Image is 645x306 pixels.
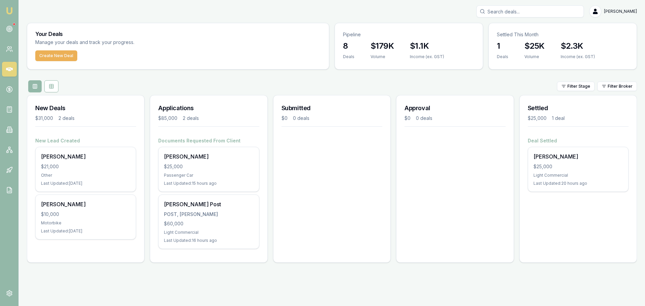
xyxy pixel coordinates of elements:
[371,41,394,51] h3: $179K
[528,137,629,144] h4: Deal Settled
[293,115,309,122] div: 0 deals
[404,103,505,113] h3: Approval
[41,163,130,170] div: $21,000
[528,115,547,122] div: $25,000
[404,115,411,122] div: $0
[497,41,508,51] h3: 1
[164,211,253,218] div: POST, [PERSON_NAME]
[35,31,321,37] h3: Your Deals
[35,50,77,61] button: Create New Deal
[41,181,130,186] div: Last Updated: [DATE]
[5,7,13,15] img: emu-icon-u.png
[164,173,253,178] div: Passenger Car
[35,103,136,113] h3: New Deals
[164,181,253,186] div: Last Updated: 15 hours ago
[282,103,382,113] h3: Submitted
[561,41,595,51] h3: $2.3K
[343,31,475,38] p: Pipeline
[164,220,253,227] div: $60,000
[35,137,136,144] h4: New Lead Created
[497,31,629,38] p: Settled This Month
[528,103,629,113] h3: Settled
[597,82,637,91] button: Filter Broker
[371,54,394,59] div: Volume
[552,115,565,122] div: 1 deal
[567,84,590,89] span: Filter Stage
[524,41,545,51] h3: $25K
[41,220,130,226] div: Motorbike
[343,41,354,51] h3: 8
[158,137,259,144] h4: Documents Requested From Client
[533,173,623,178] div: Light Commercial
[35,115,53,122] div: $31,000
[282,115,288,122] div: $0
[476,5,584,17] input: Search deals
[604,9,637,14] span: [PERSON_NAME]
[41,228,130,234] div: Last Updated: [DATE]
[533,152,623,161] div: [PERSON_NAME]
[343,54,354,59] div: Deals
[524,54,545,59] div: Volume
[158,103,259,113] h3: Applications
[41,152,130,161] div: [PERSON_NAME]
[410,41,444,51] h3: $1.1K
[183,115,199,122] div: 2 deals
[41,173,130,178] div: Other
[158,115,177,122] div: $85,000
[608,84,633,89] span: Filter Broker
[58,115,75,122] div: 2 deals
[41,200,130,208] div: [PERSON_NAME]
[497,54,508,59] div: Deals
[35,39,207,46] p: Manage your deals and track your progress.
[533,181,623,186] div: Last Updated: 20 hours ago
[164,152,253,161] div: [PERSON_NAME]
[164,230,253,235] div: Light Commercial
[164,238,253,243] div: Last Updated: 16 hours ago
[164,200,253,208] div: [PERSON_NAME] Post
[164,163,253,170] div: $25,000
[41,211,130,218] div: $10,000
[416,115,432,122] div: 0 deals
[533,163,623,170] div: $25,000
[561,54,595,59] div: Income (ex. GST)
[410,54,444,59] div: Income (ex. GST)
[557,82,595,91] button: Filter Stage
